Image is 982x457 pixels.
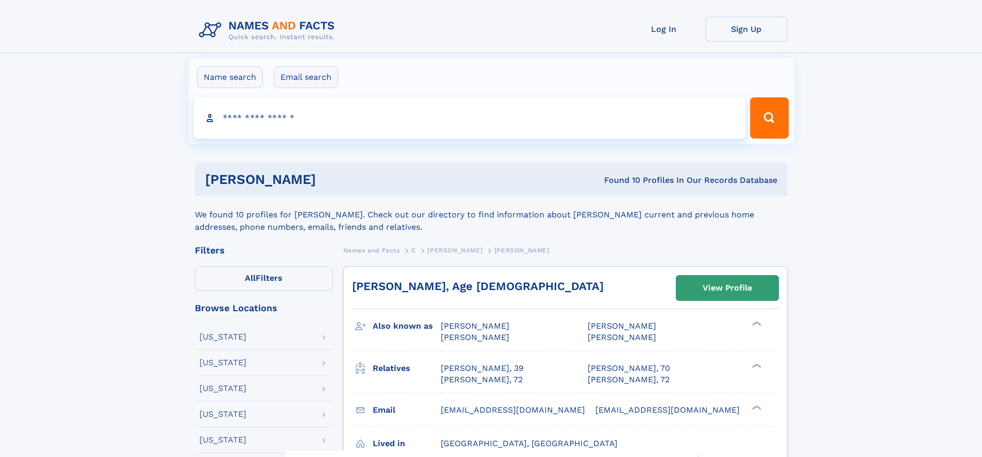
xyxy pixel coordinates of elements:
[676,276,778,300] a: View Profile
[441,374,523,385] a: [PERSON_NAME], 72
[373,435,441,452] h3: Lived in
[199,410,246,418] div: [US_STATE]
[197,66,263,88] label: Name search
[195,303,333,313] div: Browse Locations
[705,16,788,42] a: Sign Up
[199,333,246,341] div: [US_STATE]
[494,247,550,254] span: [PERSON_NAME]
[750,320,762,327] div: ❯
[588,363,670,374] a: [PERSON_NAME], 70
[588,321,656,331] span: [PERSON_NAME]
[441,438,618,448] span: [GEOGRAPHIC_DATA], [GEOGRAPHIC_DATA]
[373,401,441,419] h3: Email
[623,16,705,42] a: Log In
[703,276,752,300] div: View Profile
[750,362,762,369] div: ❯
[441,332,509,342] span: [PERSON_NAME]
[205,173,460,186] h1: [PERSON_NAME]
[343,244,400,257] a: Names and Facts
[195,196,788,233] div: We found 10 profiles for [PERSON_NAME]. Check out our directory to find information about [PERSON...
[411,244,416,257] a: C
[441,363,524,374] a: [PERSON_NAME], 39
[427,247,482,254] span: [PERSON_NAME]
[373,360,441,377] h3: Relatives
[195,266,333,291] label: Filters
[373,317,441,335] h3: Also known as
[588,374,670,385] a: [PERSON_NAME], 72
[588,332,656,342] span: [PERSON_NAME]
[199,384,246,393] div: [US_STATE]
[595,405,740,415] span: [EMAIL_ADDRESS][DOMAIN_NAME]
[411,247,416,254] span: C
[199,436,246,444] div: [US_STATE]
[750,97,788,139] button: Search Button
[195,246,333,255] div: Filters
[245,273,256,283] span: All
[750,404,762,411] div: ❯
[352,280,604,293] a: [PERSON_NAME], Age [DEMOGRAPHIC_DATA]
[460,175,777,186] div: Found 10 Profiles In Our Records Database
[441,321,509,331] span: [PERSON_NAME]
[195,16,343,44] img: Logo Names and Facts
[274,66,338,88] label: Email search
[194,97,746,139] input: search input
[427,244,482,257] a: [PERSON_NAME]
[199,359,246,367] div: [US_STATE]
[441,405,585,415] span: [EMAIL_ADDRESS][DOMAIN_NAME]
